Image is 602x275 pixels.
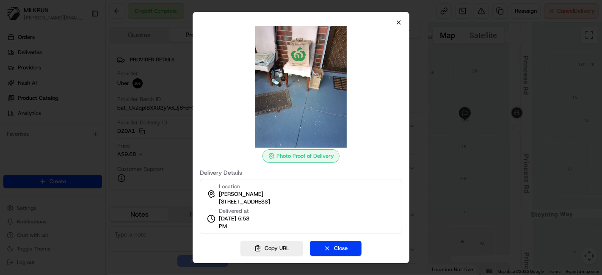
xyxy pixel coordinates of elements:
[219,215,258,230] span: [DATE] 5:53 PM
[310,241,362,256] button: Close
[219,198,270,206] span: [STREET_ADDRESS]
[219,183,240,190] span: Location
[240,26,362,148] img: photo_proof_of_delivery image
[240,241,303,256] button: Copy URL
[200,170,402,176] label: Delivery Details
[219,190,263,198] span: [PERSON_NAME]
[219,207,258,215] span: Delivered at
[262,149,340,163] div: Photo Proof of Delivery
